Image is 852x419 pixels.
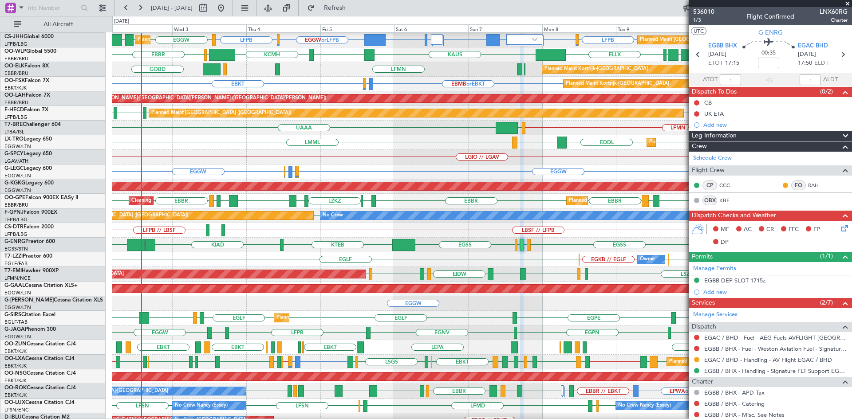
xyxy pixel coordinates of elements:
[64,92,326,105] div: Planned Maint [PERSON_NAME]-[GEOGRAPHIC_DATA][PERSON_NAME] ([GEOGRAPHIC_DATA][PERSON_NAME])
[814,59,828,68] span: ELDT
[4,70,28,77] a: EBBR/BRU
[4,151,52,157] a: G-SPCYLegacy 650
[692,252,713,262] span: Permits
[744,225,752,234] span: AC
[820,16,848,24] span: Charter
[323,209,343,222] div: No Crew
[640,33,780,47] div: Planned Maint [GEOGRAPHIC_DATA] ([GEOGRAPHIC_DATA])
[566,77,669,90] div: Planned Maint Kortrijk-[GEOGRAPHIC_DATA]
[4,268,22,274] span: T7-EMI
[4,78,49,83] a: OO-FSXFalcon 7X
[703,75,718,84] span: ATOT
[151,106,291,120] div: Planned Maint [GEOGRAPHIC_DATA] ([GEOGRAPHIC_DATA])
[4,239,25,244] span: G-ENRG
[704,400,765,407] a: EGBB / BHX - Catering
[4,41,28,47] a: LFPB/LBG
[4,49,26,54] span: OO-WLP
[4,129,24,135] a: LTBA/ISL
[276,311,416,325] div: Planned Maint [GEOGRAPHIC_DATA] ([GEOGRAPHIC_DATA])
[702,180,717,190] div: CP
[4,407,29,413] a: LFSN/ENC
[4,224,54,230] a: CS-DTRFalcon 2000
[4,180,54,186] a: G-KGKGLegacy 600
[693,16,714,24] span: 1/3
[725,59,739,68] span: 17:15
[4,114,28,121] a: LFPB/LBG
[4,180,25,186] span: G-KGKG
[721,238,729,247] span: DP
[99,24,173,32] div: Tue 2
[719,196,739,204] a: KBE
[4,283,78,288] a: G-GAALCessna Citation XLS+
[4,341,76,347] a: OO-ZUNCessna Citation CJ4
[618,399,671,412] div: No Crew Nancy (Essey)
[4,166,52,171] a: G-LEGCLegacy 600
[746,12,794,21] div: Flight Confirmed
[4,187,31,194] a: EGGW/LTN
[4,224,24,230] span: CS-DTR
[4,327,56,332] a: G-JAGAPhenom 300
[720,74,741,85] input: --:--
[691,27,706,35] button: UTC
[693,310,738,319] a: Manage Services
[693,7,714,16] span: 536010
[4,312,55,317] a: G-SIRSCitation Excel
[693,264,736,273] a: Manage Permits
[23,21,94,27] span: All Aircraft
[820,7,848,16] span: LNX60RG
[808,181,828,189] a: RAH
[4,283,25,288] span: G-GAAL
[172,24,246,32] div: Wed 3
[704,99,712,106] div: CB
[703,288,848,296] div: Add new
[4,195,25,200] span: OO-GPE
[4,260,28,267] a: EGLF/FAB
[4,172,31,179] a: EGGW/LTN
[704,356,832,364] a: EGAC / BHD - Handling - AV Flight EGAC / BHD
[708,59,723,68] span: ETOT
[175,399,228,412] div: No Crew Nancy (Essey)
[4,385,27,391] span: OO-ROK
[704,367,848,375] a: EGBB / BHX - Handling - Signature FLT Support EGBB / BHX
[4,166,24,171] span: G-LEGC
[4,239,55,244] a: G-ENRGPraetor 600
[4,363,27,369] a: EBKT/KJK
[4,122,61,127] a: T7-BREChallenger 604
[4,327,25,332] span: G-JAGA
[758,28,783,37] span: G-ENRG
[114,18,129,25] div: [DATE]
[138,33,277,47] div: Planned Maint [GEOGRAPHIC_DATA] ([GEOGRAPHIC_DATA])
[4,377,27,384] a: EBKT/KJK
[4,298,54,303] span: G-[PERSON_NAME]
[544,63,648,76] div: Planned Maint Kortrijk-[GEOGRAPHIC_DATA]
[4,268,59,274] a: T7-EMIHawker 900XP
[4,400,25,405] span: OO-LUX
[4,63,24,69] span: OO-ELK
[569,194,730,208] div: Planned Maint [GEOGRAPHIC_DATA] ([GEOGRAPHIC_DATA] National)
[719,181,739,189] a: CCC
[4,216,28,223] a: LFPB/LBG
[4,34,24,39] span: CS-JHH
[4,210,57,215] a: F-GPNJFalcon 900EX
[4,254,23,259] span: T7-LZZI
[703,121,848,129] div: Add new
[4,143,31,150] a: EGGW/LTN
[4,312,21,317] span: G-SIRS
[4,356,25,361] span: OO-LXA
[693,154,732,163] a: Schedule Crew
[702,196,717,205] div: OBX
[692,141,707,152] span: Crew
[704,110,724,117] div: UK ETA
[4,195,78,200] a: OO-GPEFalcon 900EX EASy II
[4,392,27,399] a: EBKT/KJK
[823,75,838,84] span: ALDT
[4,122,23,127] span: T7-BRE
[468,24,542,32] div: Sun 7
[4,93,26,98] span: OO-LAH
[4,99,28,106] a: EBBR/BRU
[4,400,75,405] a: OO-LUXCessna Citation CJ4
[820,87,833,96] span: (0/2)
[708,42,737,51] span: EGBB BHX
[4,107,24,113] span: F-HECD
[4,107,48,113] a: F-HECDFalcon 7X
